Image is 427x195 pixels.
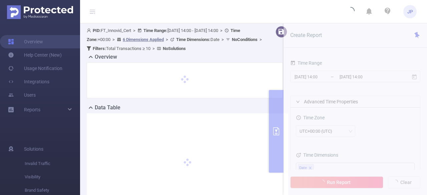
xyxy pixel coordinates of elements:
b: Filters : [93,46,106,51]
b: No Conditions [232,37,258,42]
span: > [164,37,170,42]
span: JP [407,5,413,18]
span: Reports [24,107,40,112]
h2: Data Table [95,104,120,112]
span: > [150,46,157,51]
span: > [110,37,117,42]
i: icon: user [87,28,93,33]
a: Help Center (New) [8,48,62,62]
u: 6 Dimensions Applied [123,37,164,42]
span: Invalid Traffic [25,157,80,170]
span: > [220,37,226,42]
span: Date [176,37,220,42]
b: Time Dimensions : [176,37,210,42]
span: Solutions [24,142,43,156]
h2: Overview [95,53,117,61]
a: Usage Notification [8,62,62,75]
a: Users [8,88,36,102]
a: Integrations [8,75,49,88]
a: Reports [24,103,40,116]
a: Overview [8,35,43,48]
span: Total Transactions ≥ 10 [93,46,150,51]
span: Visibility [25,170,80,184]
span: > [218,28,225,33]
img: Protected Media [7,5,73,19]
b: No Solutions [163,46,186,51]
b: PID: [93,28,101,33]
span: > [131,28,137,33]
span: > [258,37,264,42]
b: Time Range: [143,28,167,33]
i: icon: loading [347,7,355,16]
span: FT_Innovid_Cert [DATE] 14:00 - [DATE] 14:00 +00:00 [87,28,264,51]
